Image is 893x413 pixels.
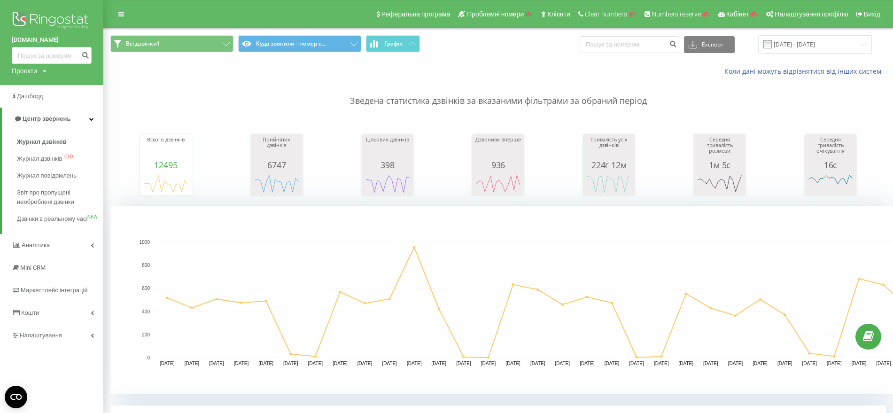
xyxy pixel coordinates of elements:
[474,160,521,170] div: 936
[2,108,103,130] a: Центр звернень
[253,137,300,160] div: Прийнятих дзвінків
[505,361,520,366] text: [DATE]
[807,170,854,198] div: A chart.
[22,242,50,249] span: Аналiтика
[481,361,496,366] text: [DATE]
[684,36,735,53] button: Експорт
[547,10,570,18] span: Клієнти
[238,35,361,52] button: Куда звонили - номер с...
[147,355,150,360] text: 0
[308,361,323,366] text: [DATE]
[777,361,792,366] text: [DATE]
[253,160,300,170] div: 6747
[652,10,701,18] span: Numbers reserve
[530,361,545,366] text: [DATE]
[381,10,450,18] span: Реферальна програма
[12,66,37,76] div: Проекти
[142,309,150,314] text: 400
[364,170,411,198] svg: A chart.
[142,137,189,160] div: Всього дзвінків
[876,361,891,366] text: [DATE]
[605,361,620,366] text: [DATE]
[827,361,842,366] text: [DATE]
[654,361,669,366] text: [DATE]
[703,361,718,366] text: [DATE]
[17,167,103,184] a: Журнал повідомлень
[696,137,743,160] div: Середня тривалість розмови
[17,214,87,224] span: Дзвінки в реальному часі
[126,40,160,47] span: Всі дзвінки1
[17,210,103,227] a: Дзвінки в реальному часіNEW
[696,170,743,198] svg: A chart.
[585,10,627,18] span: Clear numbers
[142,170,189,198] svg: A chart.
[679,361,694,366] text: [DATE]
[467,10,524,18] span: Проблемні номери
[110,76,886,107] p: Зведена статистика дзвінків за вказаними фільтрами за обраний період
[17,150,103,167] a: Журнал дзвінківOLD
[407,361,422,366] text: [DATE]
[432,361,447,366] text: [DATE]
[802,361,817,366] text: [DATE]
[17,133,103,150] a: Журнал дзвінків
[585,160,632,170] div: 224г 12м
[21,287,88,294] span: Маркетплейс інтеграцій
[209,361,224,366] text: [DATE]
[110,35,233,52] button: Всі дзвінки1
[807,137,854,160] div: Середня тривалість очікування
[20,332,62,339] span: Налаштування
[12,47,92,64] input: Пошук за номером
[728,361,743,366] text: [DATE]
[253,170,300,198] svg: A chart.
[366,35,420,52] button: Графік
[585,170,632,198] div: A chart.
[185,361,200,366] text: [DATE]
[160,361,175,366] text: [DATE]
[258,361,273,366] text: [DATE]
[333,361,348,366] text: [DATE]
[364,160,411,170] div: 398
[724,67,886,76] a: Коли дані можуть відрізнятися вiд інших систем
[357,361,373,366] text: [DATE]
[142,160,189,170] div: 12495
[474,137,521,160] div: Дзвонили вперше
[17,137,67,147] span: Журнал дзвінків
[140,240,150,245] text: 1000
[726,10,749,18] span: Кабінет
[364,137,411,160] div: Цільових дзвінків
[17,171,77,180] span: Журнал повідомлень
[864,10,880,18] span: Вихід
[555,361,570,366] text: [DATE]
[753,361,768,366] text: [DATE]
[283,361,298,366] text: [DATE]
[234,361,249,366] text: [DATE]
[142,332,150,337] text: 200
[142,286,150,291] text: 600
[12,9,92,33] img: Ringostat logo
[5,386,27,408] button: Open CMP widget
[852,361,867,366] text: [DATE]
[580,361,595,366] text: [DATE]
[23,115,70,122] span: Центр звернень
[17,93,43,100] span: Дашборд
[17,188,99,207] span: Звіт про пропущені необроблені дзвінки
[585,137,632,160] div: Тривалість усіх дзвінків
[20,264,46,271] span: Mini CRM
[580,36,679,53] input: Пошук за номером
[474,170,521,198] svg: A chart.
[17,184,103,210] a: Звіт про пропущені необроблені дзвінки
[456,361,471,366] text: [DATE]
[384,40,403,47] span: Графік
[21,309,39,316] span: Кошти
[12,35,92,45] a: [DOMAIN_NAME]
[629,361,644,366] text: [DATE]
[807,160,854,170] div: 16с
[696,160,743,170] div: 1м 5с
[142,263,150,268] text: 800
[17,154,62,164] span: Журнал дзвінків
